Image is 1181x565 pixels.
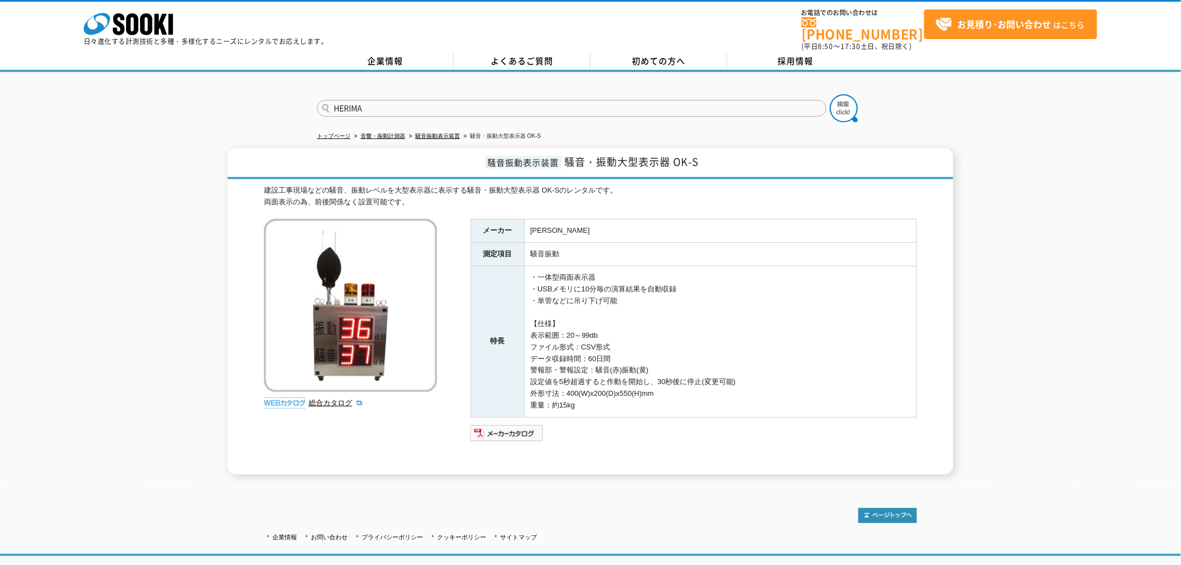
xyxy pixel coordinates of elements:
a: 騒音振動表示装置 [415,133,460,139]
td: [PERSON_NAME] [525,219,917,243]
a: 採用情報 [727,53,864,70]
a: クッキーポリシー [437,534,486,540]
span: 騒音・振動大型表示器 OK-S [565,154,699,169]
img: トップページへ [858,508,917,523]
span: 初めての方へ [632,55,686,67]
p: 日々進化する計測技術と多種・多様化するニーズにレンタルでお応えします。 [84,38,328,45]
a: プライバシーポリシー [362,534,423,540]
span: 8:50 [818,41,834,51]
a: [PHONE_NUMBER] [801,17,924,40]
a: 音響・振動計測器 [361,133,405,139]
a: お問い合わせ [311,534,348,540]
img: webカタログ [264,398,306,409]
span: はこちら [935,16,1085,33]
a: サイトマップ [500,534,537,540]
a: 総合カタログ [309,399,363,407]
th: 特長 [471,266,525,418]
span: お電話でのお問い合わせは [801,9,924,16]
span: 17:30 [841,41,861,51]
th: メーカー [471,219,525,243]
td: 騒音振動 [525,243,917,266]
a: お見積り･お問い合わせはこちら [924,9,1097,39]
span: 騒音振動表示装置 [485,156,562,169]
li: 騒音・振動大型表示器 OK-S [462,131,541,142]
td: ・一体型両面表示器 ・USBメモリに10分毎の演算結果を自動収録 ・単管などに吊り下げ可能 【仕様】 表示範囲：20～99db ファイル形式：CSV形式 データ収録時間：60日間 警報部・警報設... [525,266,917,418]
span: (平日 ～ 土日、祝日除く) [801,41,912,51]
th: 測定項目 [471,243,525,266]
a: よくあるご質問 [454,53,591,70]
input: 商品名、型式、NETIS番号を入力してください [317,100,827,117]
img: メーカーカタログ [471,424,544,442]
img: btn_search.png [830,94,858,122]
a: トップページ [317,133,351,139]
a: 企業情報 [272,534,297,540]
div: 建設工事現場などの騒音、振動レベルを大型表示器に表示する騒音・振動大型表示器 OK-Sのレンタルです。 両面表示の為、前後関係なく設置可能です。 [264,185,917,208]
a: 企業情報 [317,53,454,70]
a: メーカーカタログ [471,432,544,440]
a: 初めての方へ [591,53,727,70]
strong: お見積り･お問い合わせ [958,17,1052,31]
img: 騒音・振動大型表示器 OK-S [264,219,437,392]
